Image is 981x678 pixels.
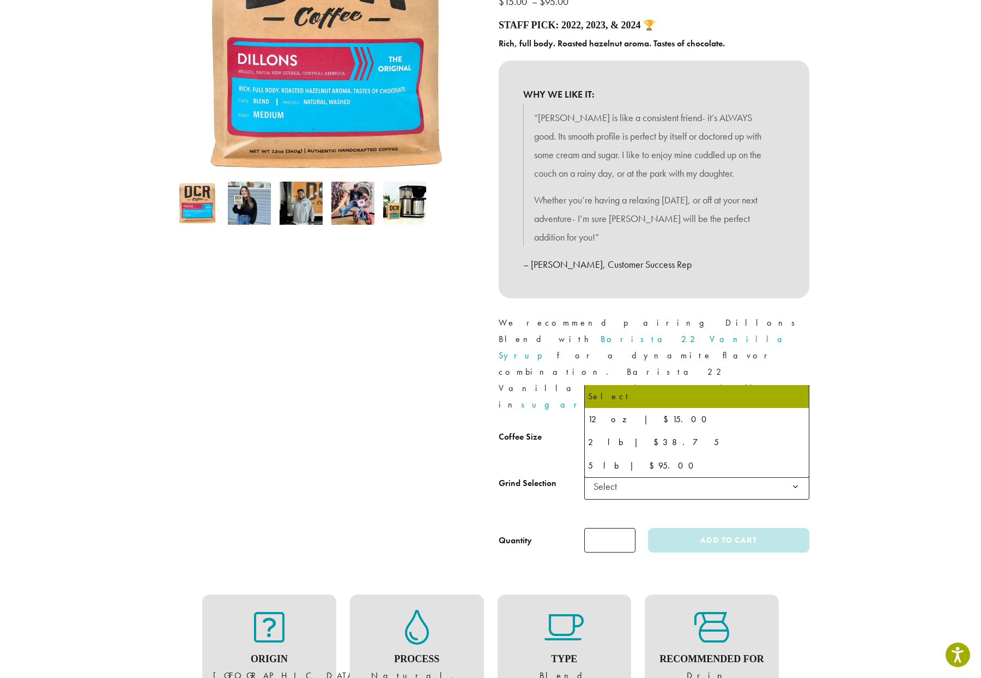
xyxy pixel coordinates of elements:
[499,315,809,413] p: We recommend pairing Dillons Blend with for a dynamite flavor combination. Barista 22 Vanilla is ...
[523,255,785,274] p: – [PERSON_NAME], Customer Success Rep
[508,653,621,665] h4: Type
[499,429,584,445] label: Coffee Size
[383,182,426,225] img: Dillons - Image 5
[585,385,809,408] li: Select
[534,191,774,246] p: Whether you’re having a relaxing [DATE], or off at your next adventure- I’m sure [PERSON_NAME] wi...
[656,653,768,665] h4: Recommended For
[523,85,785,104] b: WHY WE LIKE IT:
[521,399,645,410] a: sugar-free
[361,653,473,665] h4: Process
[588,434,806,451] div: 2 lb | $38.75
[499,333,791,361] a: Barista 22 Vanilla Syrup
[499,20,809,32] h4: Staff Pick: 2022, 2023, & 2024 🏆
[213,653,325,665] h4: Origin
[280,182,323,225] img: Dillons - Image 3
[534,109,774,182] p: “[PERSON_NAME] is like a consistent friend- it’s ALWAYS good. Its smooth profile is perfect by it...
[589,476,628,497] span: Select
[331,182,374,225] img: David Morris picks Dillons for 2021
[584,528,635,553] input: Product quantity
[176,182,219,225] img: Dillons
[499,38,725,49] b: Rich, full body. Roasted hazelnut aroma. Tastes of chocolate.
[499,534,532,547] div: Quantity
[584,473,809,500] span: Select
[499,476,584,491] label: Grind Selection
[588,458,806,474] div: 5 lb | $95.00
[588,411,806,428] div: 12 oz | $15.00
[228,182,271,225] img: Dillons - Image 2
[648,528,809,553] button: Add to cart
